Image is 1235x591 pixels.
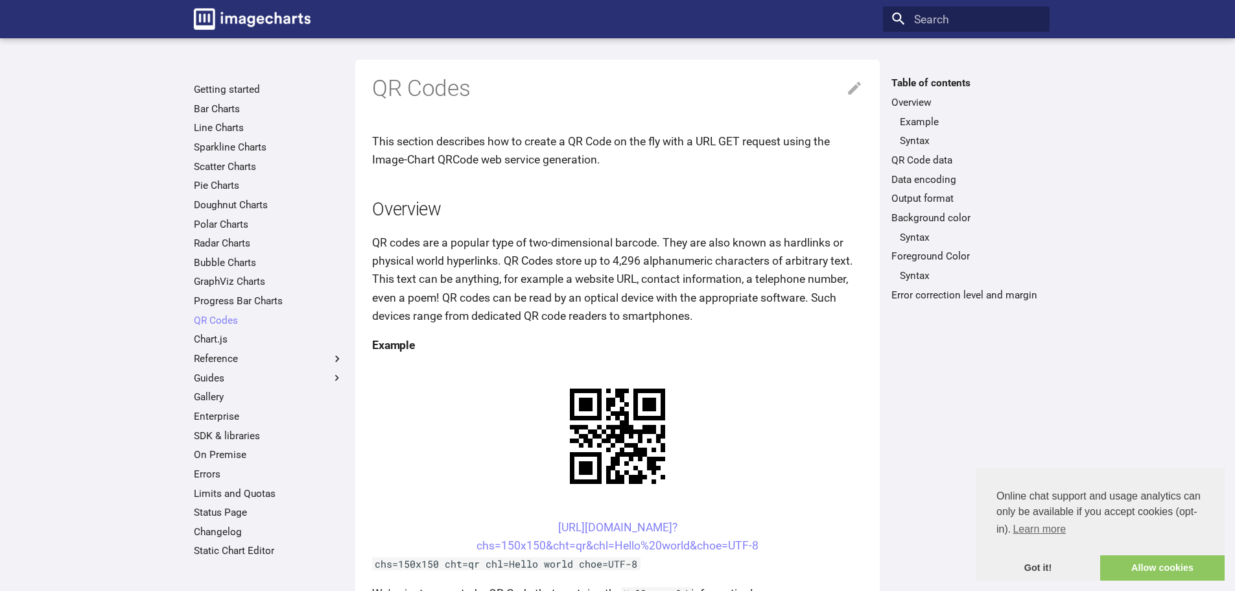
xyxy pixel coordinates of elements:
nav: Foreground Color [891,269,1041,282]
a: Sparkline Charts [194,141,344,154]
span: Online chat support and usage analytics can only be available if you accept cookies (opt-in). [996,488,1204,539]
a: Status Page [194,506,344,519]
a: learn more about cookies [1011,520,1068,539]
a: Getting started [194,83,344,96]
a: Example [900,115,1041,128]
input: Search [883,6,1050,32]
a: Chart.js [194,333,344,346]
a: Syntax [900,231,1041,244]
a: Scatter Charts [194,160,344,173]
code: chs=150x150 cht=qr chl=Hello world choe=UTF-8 [372,557,641,570]
a: Data encoding [891,173,1041,186]
a: QR Codes [194,314,344,327]
a: Image-Charts documentation [188,3,316,35]
a: Foreground Color [891,250,1041,263]
a: Doughnut Charts [194,199,344,211]
a: Bubble Charts [194,256,344,269]
a: QR Code data [891,154,1041,167]
a: Overview [891,96,1041,109]
a: Changelog [194,525,344,538]
a: Syntax [900,134,1041,147]
img: logo [194,8,311,30]
a: Error correction level and margin [891,289,1041,302]
a: dismiss cookie message [976,555,1100,581]
a: allow cookies [1100,555,1225,581]
a: SDK & libraries [194,429,344,442]
nav: Table of contents [883,77,1050,301]
a: Progress Bar Charts [194,295,344,308]
nav: Overview [891,115,1041,148]
p: This section describes how to create a QR Code on the fly with a URL GET request using the Image-... [372,132,863,169]
a: GraphViz Charts [194,275,344,288]
a: Syntax [900,269,1041,282]
a: On Premise [194,448,344,461]
a: Background color [891,211,1041,224]
label: Reference [194,352,344,365]
a: [URL][DOMAIN_NAME]?chs=150x150&cht=qr&chl=Hello%20world&choe=UTF-8 [476,521,759,552]
h2: Overview [372,197,863,223]
a: Errors [194,468,344,481]
a: Polar Charts [194,218,344,231]
label: Table of contents [883,77,1050,90]
a: Output format [891,192,1041,205]
h4: Example [372,336,863,354]
a: Bar Charts [194,103,344,115]
nav: Background color [891,231,1041,244]
a: Limits and Quotas [194,487,344,500]
a: Radar Charts [194,237,344,250]
h1: QR Codes [372,74,863,104]
a: Gallery [194,391,344,404]
div: cookieconsent [976,468,1225,581]
p: QR codes are a popular type of two-dimensional barcode. They are also known as hardlinks or physi... [372,234,863,325]
a: Line Charts [194,121,344,134]
label: Guides [194,372,344,385]
a: Pie Charts [194,179,344,192]
a: Static Chart Editor [194,544,344,557]
a: Enterprise [194,410,344,423]
img: chart [547,366,688,507]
